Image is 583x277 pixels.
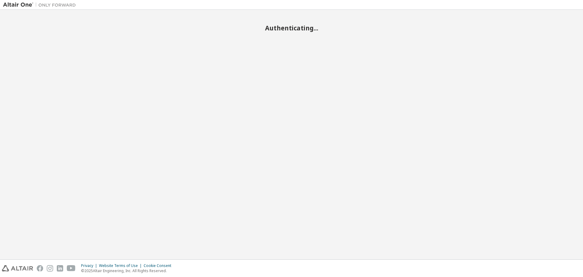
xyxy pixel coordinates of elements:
div: Privacy [81,263,99,268]
img: linkedin.svg [57,265,63,272]
div: Website Terms of Use [99,263,144,268]
div: Cookie Consent [144,263,175,268]
p: © 2025 Altair Engineering, Inc. All Rights Reserved. [81,268,175,273]
img: altair_logo.svg [2,265,33,272]
img: facebook.svg [37,265,43,272]
img: instagram.svg [47,265,53,272]
img: Altair One [3,2,79,8]
img: youtube.svg [67,265,76,272]
h2: Authenticating... [3,24,580,32]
